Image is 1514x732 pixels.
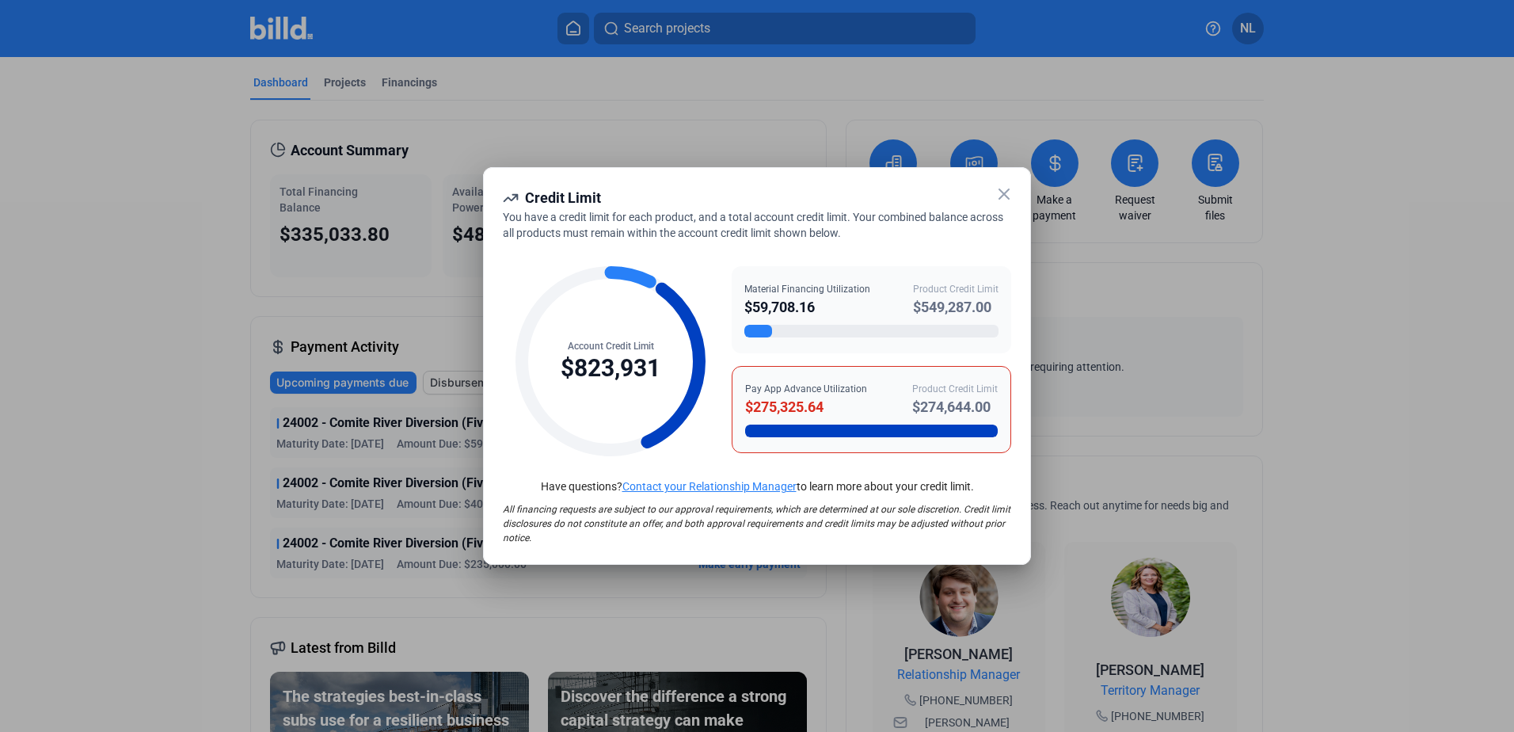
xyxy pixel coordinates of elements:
div: $274,644.00 [912,396,998,418]
div: $59,708.16 [744,296,870,318]
div: Product Credit Limit [913,282,999,296]
div: Pay App Advance Utilization [745,382,867,396]
div: $275,325.64 [745,396,867,418]
div: Product Credit Limit [912,382,998,396]
span: Credit Limit [525,189,601,206]
span: All financing requests are subject to our approval requirements, which are determined at our sole... [503,504,1010,543]
span: Have questions? to learn more about your credit limit. [541,480,974,493]
span: You have a credit limit for each product, and a total account credit limit. Your combined balance... [503,211,1003,239]
div: $549,287.00 [913,296,999,318]
div: $823,931 [561,353,660,383]
div: Material Financing Utilization [744,282,870,296]
div: Account Credit Limit [561,339,660,353]
a: Contact your Relationship Manager [622,480,797,493]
